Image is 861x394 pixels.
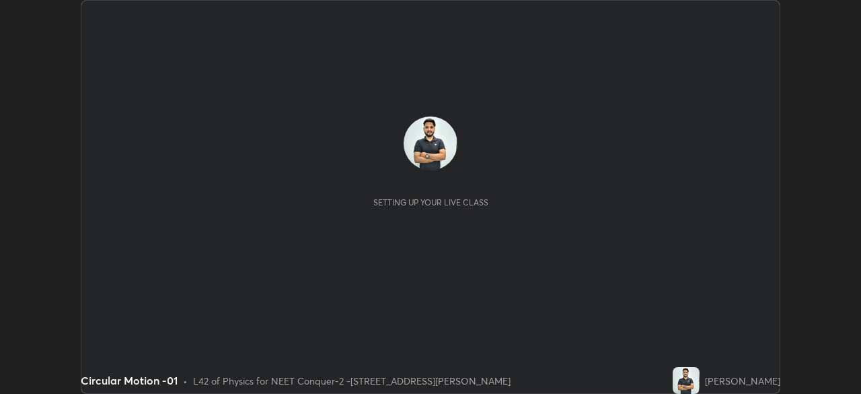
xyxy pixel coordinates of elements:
[183,374,188,388] div: •
[404,117,457,170] img: aad7c88180934166bc05e7b1c96e33c5.jpg
[705,374,780,388] div: [PERSON_NAME]
[81,372,178,389] div: Circular Motion -01
[373,197,488,207] div: Setting up your live class
[193,374,511,388] div: L42 of Physics for NEET Conquer-2 -[STREET_ADDRESS][PERSON_NAME]
[673,367,700,394] img: aad7c88180934166bc05e7b1c96e33c5.jpg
